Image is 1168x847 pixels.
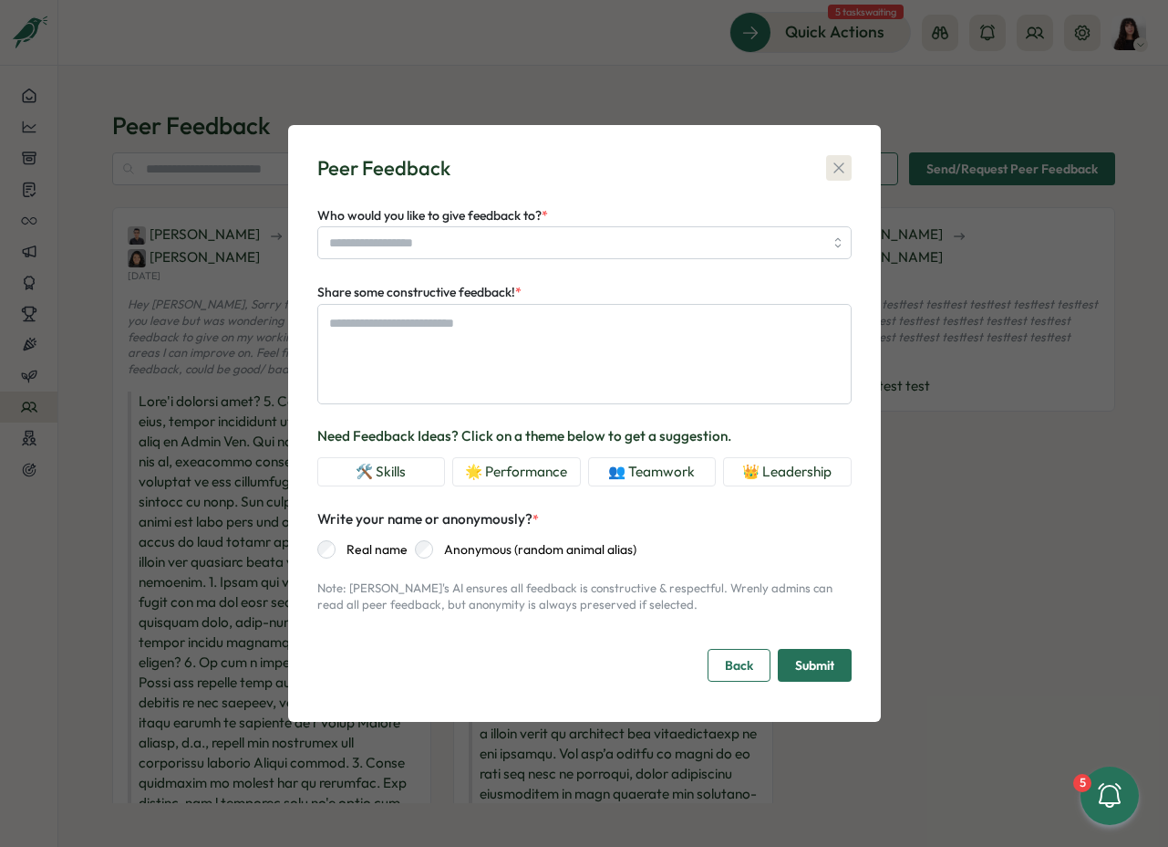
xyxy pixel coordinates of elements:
span: Back [725,650,753,681]
p: Need Feedback Ideas? Click on a theme below to get a suggestion. [317,426,852,446]
label: Anonymous (random animal alias) [433,540,636,559]
span: Submit [795,650,834,681]
button: 👑 Leadership [723,457,852,486]
button: Submit [778,649,852,682]
button: 5 [1080,767,1139,825]
label: Real name [336,540,408,559]
div: Peer Feedback [317,154,450,183]
button: Back [708,649,770,682]
button: 👥 Teamwork [588,457,717,486]
div: 5 [1073,774,1091,792]
span: Who would you like to give feedback to? [317,207,542,224]
button: 🛠️ Skills [317,457,446,486]
p: Note: [PERSON_NAME]'s AI ensures all feedback is constructive & respectful. Wrenly admins can rea... [317,580,852,612]
span: Write your name or anonymously? [317,510,532,528]
button: 🌟 Performance [452,457,581,486]
span: Share some constructive feedback! [317,284,515,300]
